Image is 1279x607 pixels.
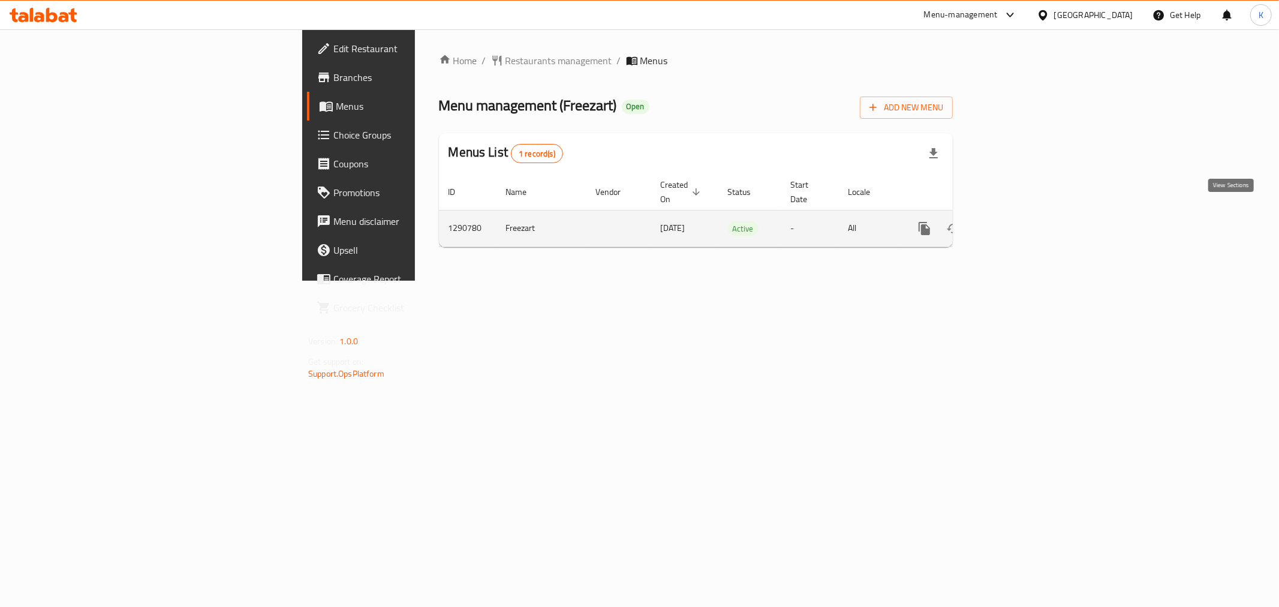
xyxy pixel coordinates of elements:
[307,34,516,63] a: Edit Restaurant
[939,214,968,243] button: Change Status
[596,185,637,199] span: Vendor
[728,222,759,236] span: Active
[307,293,516,322] a: Grocery Checklist
[333,272,506,286] span: Coverage Report
[439,92,617,119] span: Menu management ( Freezart )
[1259,8,1263,22] span: K
[728,185,767,199] span: Status
[496,210,586,247] td: Freezart
[622,100,649,114] div: Open
[307,236,516,265] a: Upsell
[622,101,649,112] span: Open
[661,178,704,206] span: Created On
[333,301,506,315] span: Grocery Checklist
[449,143,563,163] h2: Menus List
[511,144,563,163] div: Total records count
[333,70,506,85] span: Branches
[781,210,839,247] td: -
[307,63,516,92] a: Branches
[333,157,506,171] span: Coupons
[336,99,506,113] span: Menus
[333,185,506,200] span: Promotions
[505,53,612,68] span: Restaurants management
[307,265,516,293] a: Coverage Report
[617,53,621,68] li: /
[848,185,886,199] span: Locale
[661,220,685,236] span: [DATE]
[308,366,384,381] a: Support.OpsPlatform
[333,128,506,142] span: Choice Groups
[511,148,562,160] span: 1 record(s)
[728,221,759,236] div: Active
[307,92,516,121] a: Menus
[901,174,1035,211] th: Actions
[308,333,338,349] span: Version:
[491,53,612,68] a: Restaurants management
[333,214,506,229] span: Menu disclaimer
[910,214,939,243] button: more
[307,178,516,207] a: Promotions
[919,139,948,168] div: Export file
[449,185,471,199] span: ID
[506,185,543,199] span: Name
[869,100,943,115] span: Add New Menu
[924,8,998,22] div: Menu-management
[307,121,516,149] a: Choice Groups
[439,53,953,68] nav: breadcrumb
[839,210,901,247] td: All
[307,149,516,178] a: Coupons
[860,97,953,119] button: Add New Menu
[307,207,516,236] a: Menu disclaimer
[439,174,1035,247] table: enhanced table
[791,178,824,206] span: Start Date
[333,243,506,257] span: Upsell
[1054,8,1133,22] div: [GEOGRAPHIC_DATA]
[333,41,506,56] span: Edit Restaurant
[339,333,358,349] span: 1.0.0
[640,53,668,68] span: Menus
[308,354,363,369] span: Get support on:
